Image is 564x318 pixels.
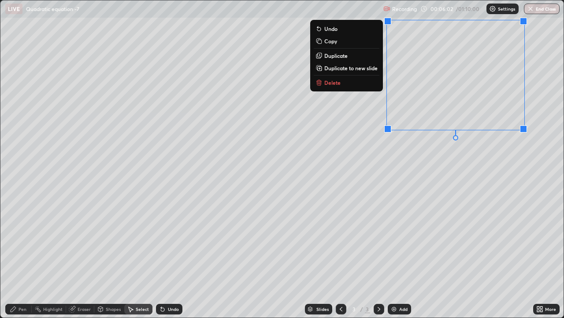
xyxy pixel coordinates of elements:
[324,38,337,45] p: Copy
[324,25,338,32] p: Undo
[43,307,63,311] div: Highlight
[106,307,121,311] div: Shapes
[350,307,359,312] div: 3
[314,23,379,34] button: Undo
[78,307,91,311] div: Eraser
[314,77,379,88] button: Delete
[545,307,556,311] div: More
[524,4,560,14] button: End Class
[26,5,79,12] p: Quadratic equation -7
[324,79,341,86] p: Delete
[314,36,379,46] button: Copy
[136,307,149,311] div: Select
[527,5,534,12] img: end-class-cross
[365,305,370,313] div: 3
[498,7,515,11] p: Settings
[168,307,179,311] div: Undo
[390,306,397,313] img: add-slide-button
[19,307,26,311] div: Pen
[383,5,390,12] img: recording.375f2c34.svg
[399,307,408,311] div: Add
[316,307,329,311] div: Slides
[392,6,417,12] p: Recording
[314,63,379,73] button: Duplicate to new slide
[489,5,496,12] img: class-settings-icons
[314,50,379,61] button: Duplicate
[8,5,20,12] p: LIVE
[324,52,348,59] p: Duplicate
[324,64,378,72] p: Duplicate to new slide
[360,307,363,312] div: /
